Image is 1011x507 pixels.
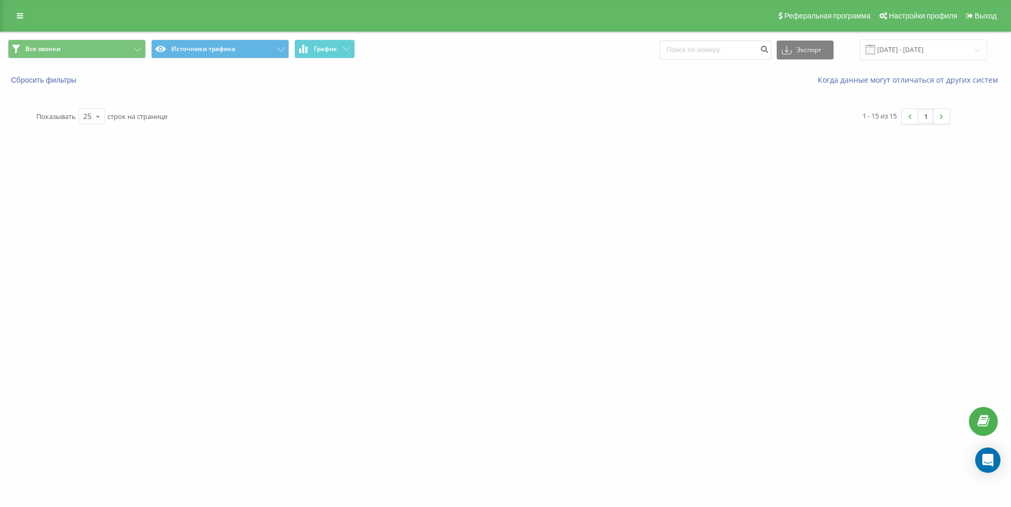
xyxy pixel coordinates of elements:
span: Все звонки [25,45,61,53]
button: Источники трафика [151,39,289,58]
span: строк на странице [107,112,167,121]
button: Сбросить фильтры [8,75,82,85]
button: График [294,39,355,58]
a: Когда данные могут отличаться от других систем [818,75,1003,85]
span: Показывать [36,112,76,121]
input: Поиск по номеру [660,41,771,59]
span: Настройки профиля [889,12,957,20]
span: График [314,45,337,53]
button: Экспорт [777,41,834,59]
button: Все звонки [8,39,146,58]
span: Выход [975,12,997,20]
span: Реферальная программа [784,12,870,20]
div: Open Intercom Messenger [975,448,1000,473]
div: 1 - 15 из 15 [863,111,897,121]
div: 25 [83,111,92,122]
a: 1 [918,109,934,124]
